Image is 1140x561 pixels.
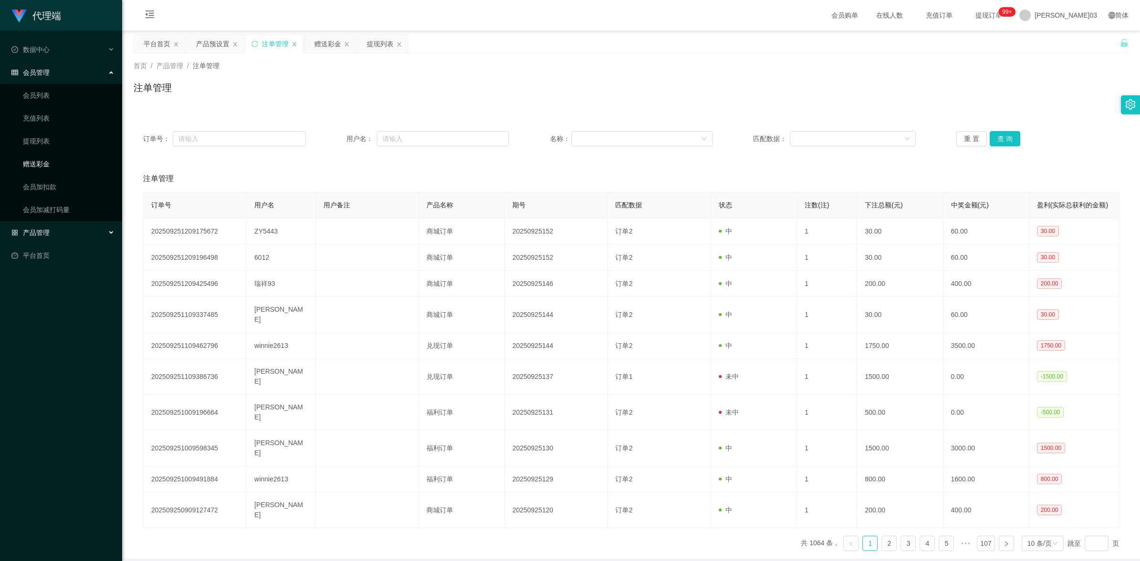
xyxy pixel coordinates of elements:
[1037,371,1067,382] span: -1500.00
[725,342,732,349] font: 中
[419,218,505,245] td: 商城订单
[797,359,857,395] td: 1
[505,333,608,359] td: 20250925144
[719,201,732,209] span: 状态
[857,297,943,333] td: 30.00
[943,466,1029,492] td: 1600.00
[419,466,505,492] td: 福利订单
[156,62,183,70] span: 产品管理
[615,254,632,261] span: 订单2
[615,373,632,380] span: 订单1
[419,297,505,333] td: 商城订单
[512,201,526,209] span: 期号
[848,541,854,547] i: 图标：左
[958,536,973,551] span: •••
[173,131,306,146] input: 请输入
[505,466,608,492] td: 20250925129
[797,218,857,245] td: 1
[419,492,505,528] td: 商城订单
[232,41,238,47] i: 图标： 关闭
[797,430,857,466] td: 1
[725,408,739,416] font: 未中
[144,333,247,359] td: 202509251109462796
[193,62,219,70] span: 注单管理
[247,430,315,466] td: [PERSON_NAME]
[1004,541,1009,547] i: 图标： 右
[1027,536,1052,551] div: 10 条/页
[857,271,943,297] td: 200.00
[144,466,247,492] td: 202509251009491884
[143,134,173,144] span: 订单号：
[990,131,1020,146] button: 查 询
[857,245,943,271] td: 30.00
[247,297,315,333] td: [PERSON_NAME]
[725,227,732,235] font: 中
[419,245,505,271] td: 商城订单
[247,466,315,492] td: winnie2613
[32,0,61,31] h1: 代理端
[1037,505,1062,515] span: 200.00
[701,136,707,143] i: 图标： 向下
[144,35,170,53] div: 平台首页
[144,395,247,430] td: 202509251009196664
[419,359,505,395] td: 兑现订单
[144,271,247,297] td: 202509251209425496
[843,536,859,551] li: 上一页
[419,271,505,297] td: 商城订单
[725,254,732,261] font: 中
[247,492,315,528] td: [PERSON_NAME]
[247,395,315,430] td: [PERSON_NAME]
[1037,407,1064,418] span: -500.00
[247,333,315,359] td: winnie2613
[1037,340,1065,351] span: 1750.00
[144,492,247,528] td: 202509250909127472
[291,41,297,47] i: 图标： 关闭
[801,536,839,551] li: 共 1064 条，
[1067,536,1119,551] div: 跳至 页
[615,280,632,287] span: 订单2
[857,466,943,492] td: 800.00
[247,245,315,271] td: 6012
[901,536,915,551] a: 3
[943,218,1029,245] td: 60.00
[1037,443,1065,453] span: 1500.00
[943,333,1029,359] td: 3500.00
[943,359,1029,395] td: 0.00
[254,201,274,209] span: 用户名
[881,536,897,551] li: 2
[11,46,18,53] i: 图标： check-circle-o
[367,35,394,53] div: 提现列表
[998,7,1016,17] sup: 1207
[904,136,910,143] i: 图标： 向下
[144,297,247,333] td: 202509251109337485
[943,395,1029,430] td: 0.00
[505,430,608,466] td: 20250925130
[23,154,114,173] a: 赠送彩金
[247,218,315,245] td: ZY5443
[144,245,247,271] td: 202509251209196498
[144,359,247,395] td: 202509251109386736
[151,62,153,70] span: /
[505,271,608,297] td: 20250925146
[951,201,989,209] span: 中奖金额(元)
[943,271,1029,297] td: 400.00
[505,492,608,528] td: 20250925120
[1115,11,1129,19] font: 简体
[247,359,315,395] td: [PERSON_NAME]
[882,536,896,551] a: 2
[505,297,608,333] td: 20250925144
[247,271,315,297] td: 瑞祥93
[144,218,247,245] td: 202509251209175672
[251,41,258,47] i: 图标： 同步
[975,11,1002,19] font: 提现订单
[920,536,935,551] li: 4
[615,227,632,235] span: 订单2
[943,430,1029,466] td: 3000.00
[23,229,50,236] font: 产品管理
[377,131,509,146] input: 请输入
[23,109,114,128] a: 充值列表
[939,536,953,551] a: 5
[926,11,953,19] font: 充值订单
[615,444,632,452] span: 订单2
[901,536,916,551] li: 3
